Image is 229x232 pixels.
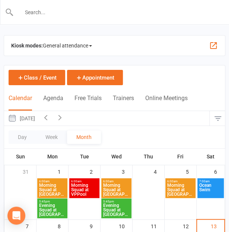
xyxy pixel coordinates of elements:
[214,165,225,177] div: 6
[58,220,68,232] div: 8
[9,130,36,144] button: Day
[199,180,222,183] span: 7:00am
[67,70,123,85] button: Appointment
[69,149,101,164] th: Tue
[7,207,25,225] div: Open Intercom Messenger
[145,95,188,111] button: Online Meetings
[23,165,36,177] div: 31
[39,183,66,197] span: Morning Squad at [GEOGRAPHIC_DATA]
[9,70,65,85] button: Class / Event
[71,183,98,197] span: Morning Squad at VPPool
[183,220,196,232] div: 12
[103,200,130,203] span: 5:45pm
[211,220,224,232] div: 13
[11,43,43,49] strong: Kiosk modes:
[36,149,69,164] th: Mon
[74,95,102,111] button: Free Trials
[165,149,197,164] th: Fri
[9,95,32,111] button: Calendar
[101,149,133,164] th: Wed
[26,220,36,232] div: 7
[39,203,66,217] span: Evening Squad at [GEOGRAPHIC_DATA]
[58,165,68,177] div: 1
[71,180,98,183] span: 6:00am
[151,220,164,232] div: 11
[199,183,222,197] span: Ocean Swim
[133,149,165,164] th: Thu
[122,165,132,177] div: 3
[67,130,101,144] button: Month
[167,180,194,183] span: 6:00am
[154,165,164,177] div: 4
[90,165,100,177] div: 2
[119,220,132,232] div: 10
[197,149,225,164] th: Sat
[43,95,63,111] button: Agenda
[103,183,130,197] span: Morning Squad at [GEOGRAPHIC_DATA]
[39,200,66,203] span: 5:45pm
[39,180,66,183] span: 6:00am
[4,111,39,126] button: [DATE]
[167,183,194,197] span: Morning Squad at [GEOGRAPHIC_DATA]
[103,180,130,183] span: 6:00am
[90,220,100,232] div: 9
[103,203,130,217] span: Evening Squad at [GEOGRAPHIC_DATA]
[113,95,134,111] button: Trainers
[36,130,67,144] button: Week
[186,165,196,177] div: 5
[4,149,36,164] th: Sun
[14,7,216,18] input: Search...
[43,40,92,52] span: General attendance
